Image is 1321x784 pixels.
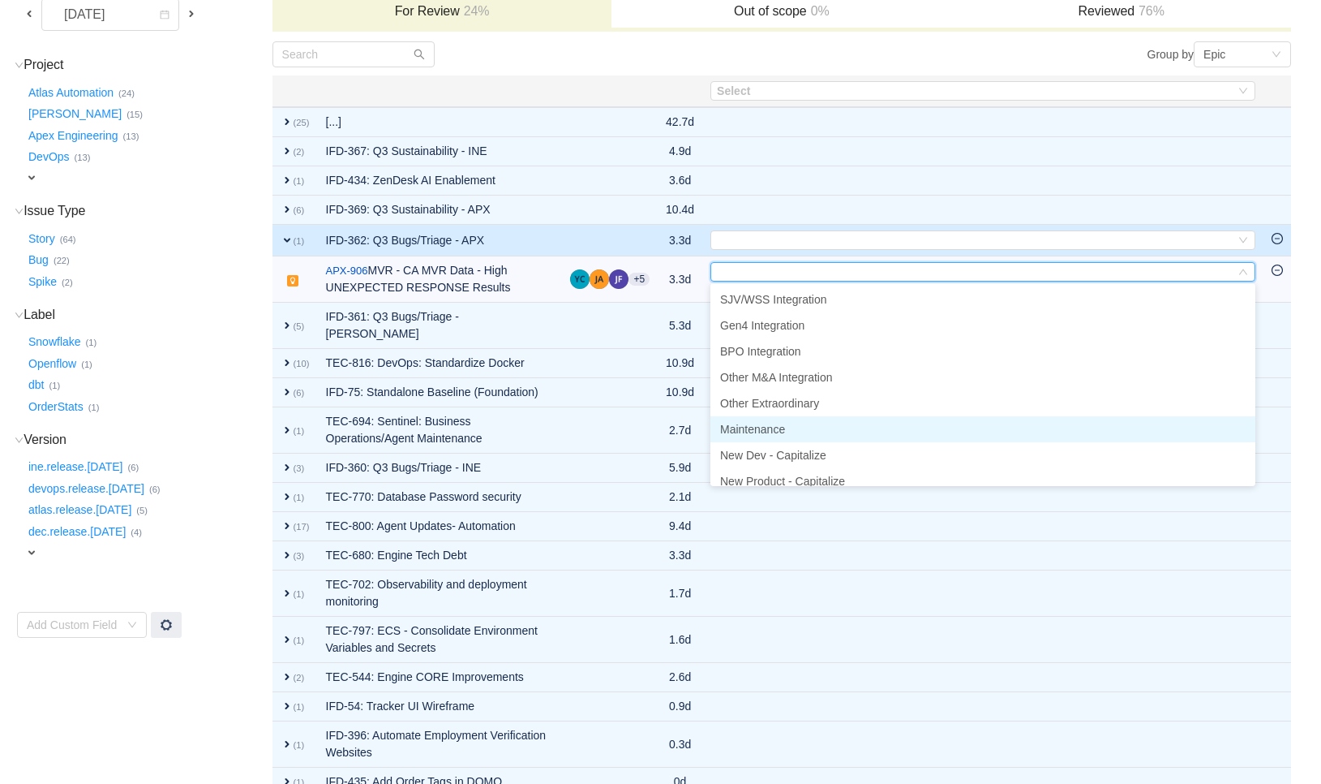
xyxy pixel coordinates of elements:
td: 5.3d [658,303,702,349]
span: Maintenance [720,423,785,436]
td: IFD-362: Q3 Bugs/Triage - APX [318,225,563,256]
span: expand [281,549,294,562]
h3: Version [25,432,271,448]
small: (6) [294,205,305,215]
span: expand [281,115,294,128]
span: expand [281,461,294,474]
i: icon: calendar [160,10,169,21]
td: IFD-75: Standalone Baseline (Foundation) [318,378,563,407]
span: 76% [1134,4,1164,18]
small: (10) [294,359,310,368]
button: devops.release.[DATE] [25,476,149,502]
i: icon: minus-circle [1272,265,1283,276]
td: 3.3d [658,541,702,571]
aui-badge: +5 [628,273,650,286]
button: Bug [25,248,54,274]
span: 0% [807,4,830,18]
i: icon: down [1272,50,1281,61]
td: 10.9d [658,378,702,407]
span: expand [281,738,294,751]
i: icon: down [15,436,24,445]
td: IFD-54: Tracker UI Wireframe [318,692,563,722]
td: TEC-694: Sentinel: Business Operations/Agent Maintenance [318,407,563,454]
i: icon: down [15,207,24,216]
td: IFD-396: Automate Employment Verification Websites [318,722,563,768]
span: expand [281,234,294,247]
small: (2) [294,147,305,157]
td: 2.6d [658,663,702,692]
small: (1) [294,236,305,246]
img: YC [570,269,590,289]
span: expand [281,490,294,503]
td: IFD-367: Q3 Sustainability - INE [318,137,563,166]
i: icon: down [1238,235,1248,247]
small: (24) [118,88,135,98]
td: TEC-770: Database Password security [318,483,563,512]
td: TEC-544: Engine CORE Improvements [318,663,563,692]
small: (25) [294,118,310,127]
td: 1.6d [658,617,702,663]
button: Apex Engineering [25,123,123,149]
div: Add Custom Field [27,617,119,633]
button: Spike [25,269,62,295]
span: expand [281,319,294,332]
small: (2) [62,278,73,287]
td: MVR - CA MVR Data - High UNEXPECTED RESPONSE Results [318,256,563,303]
span: expand [281,519,294,532]
small: (1) [294,176,305,186]
input: Search [272,41,435,67]
span: expand [281,386,294,398]
span: New Product - Capitalize [720,475,845,488]
div: Group by [782,41,1291,67]
button: Snowflake [25,330,86,355]
button: Openflow [25,351,81,377]
i: icon: down [15,61,24,70]
td: 2.1d [658,483,702,512]
td: TEC-680: Engine Tech Debt [318,541,563,571]
small: (1) [88,403,100,412]
small: (64) [60,235,76,244]
i: icon: down [15,311,24,320]
small: (22) [54,256,70,265]
span: expand [281,174,294,187]
td: TEC-797: ECS - Consolidate Environment Variables and Secrets [318,617,563,663]
small: (1) [294,635,305,645]
h3: Reviewed [959,3,1283,19]
td: IFD-434: ZenDesk AI Enablement [318,166,563,196]
small: (1) [294,426,305,436]
small: (5) [136,506,148,515]
small: (6) [149,485,161,494]
td: 3.3d [658,225,702,256]
button: OrderStats [25,394,88,420]
td: 10.4d [658,196,702,225]
td: 10.9d [658,349,702,378]
td: 0.3d [658,722,702,768]
td: IFD-361: Q3 Bugs/Triage - [PERSON_NAME] [318,303,563,349]
td: IFD-369: Q3 Sustainability - APX [318,196,563,225]
td: 9.4d [658,512,702,541]
span: expand [25,171,38,184]
small: (1) [294,589,305,599]
small: (5) [294,321,305,331]
small: (4) [131,528,142,537]
span: expand [281,587,294,600]
span: expand [281,356,294,369]
td: 1.7d [658,571,702,617]
td: 42.7d [658,107,702,137]
span: expand [281,424,294,437]
i: icon: down [1238,86,1248,97]
h3: Project [25,57,271,73]
button: DevOps [25,144,75,170]
td: 3.6d [658,166,702,196]
td: IFD-360: Q3 Bugs/Triage - INE [318,454,563,483]
small: (15) [127,110,143,119]
span: expand [25,546,38,559]
h3: Out of scope [620,3,943,19]
small: (6) [127,463,139,472]
i: icon: down [1238,267,1248,278]
small: (17) [294,522,310,532]
button: [PERSON_NAME] [25,101,127,127]
small: (1) [294,493,305,502]
button: atlas.release.[DATE] [25,498,136,523]
small: (13) [75,153,91,162]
